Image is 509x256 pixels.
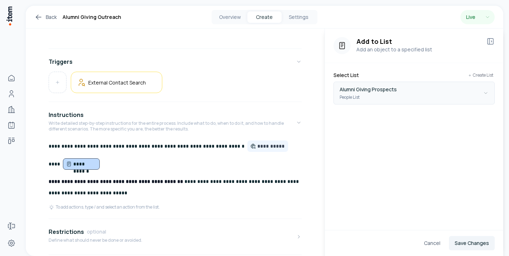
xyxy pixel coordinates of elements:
[473,73,493,77] p: Create List
[4,134,19,148] a: deals
[49,237,142,243] p: Define what should never be done or avoided.
[4,236,19,250] a: Settings
[49,57,73,66] h4: Triggers
[49,72,302,99] div: Triggers
[49,222,302,252] button: RestrictionsoptionalDefine what should never be done or avoided.
[49,121,296,132] p: Write detailed step-by-step instructions for the entire process. Include what to do, when to do i...
[467,72,495,79] button: Create List
[4,87,19,101] a: Contacts
[4,71,19,85] a: Home
[49,111,84,119] h4: Instructions
[356,46,480,53] p: Add an object to a specified list
[282,11,316,23] button: Settings
[49,227,84,236] h4: Restrictions
[49,204,160,210] div: To add actions, type / and select an action from the list.
[4,219,19,233] a: Forms
[356,37,480,46] h3: Add to List
[49,52,302,72] button: Triggers
[340,94,360,101] p: People List
[34,13,57,21] a: Back
[340,85,397,94] p: Alumni Giving Prospects
[333,73,359,78] label: Select List
[418,236,446,250] button: Cancel
[63,13,121,21] h1: Alumni Giving Outreach
[87,228,106,235] span: optional
[449,236,495,250] button: Save Changes
[49,105,302,140] button: InstructionsWrite detailed step-by-step instructions for the entire process. Include what to do, ...
[247,11,282,23] button: Create
[6,6,13,26] img: Item Brain Logo
[4,102,19,117] a: Companies
[213,11,247,23] button: Overview
[49,140,302,216] div: InstructionsWrite detailed step-by-step instructions for the entire process. Include what to do, ...
[88,79,146,86] h5: External Contact Search
[4,118,19,132] a: Agents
